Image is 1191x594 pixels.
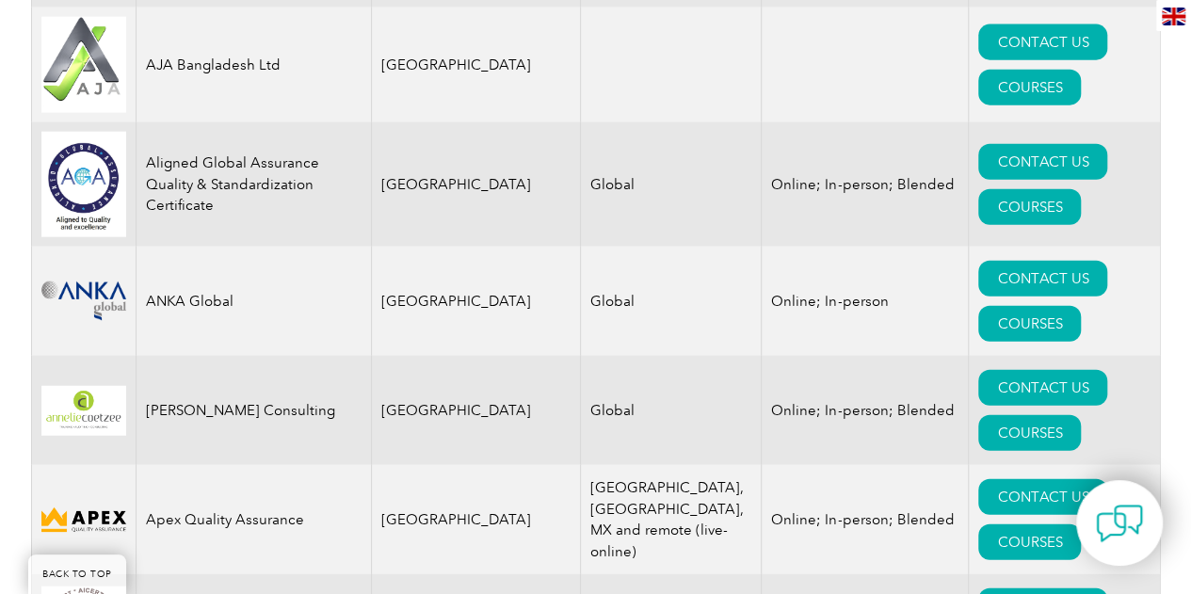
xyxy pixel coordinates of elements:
[978,144,1107,180] a: CONTACT US
[1162,8,1185,25] img: en
[371,356,581,465] td: [GEOGRAPHIC_DATA]
[978,479,1107,515] a: CONTACT US
[136,247,371,356] td: ANKA Global
[41,386,126,436] img: 4c453107-f848-ef11-a316-002248944286-logo.png
[41,281,126,321] img: c09c33f4-f3a0-ea11-a812-000d3ae11abd-logo.png
[978,306,1081,342] a: COURSES
[978,415,1081,451] a: COURSES
[41,17,126,114] img: e9ac0e2b-848c-ef11-8a6a-00224810d884-logo.jpg
[762,122,969,247] td: Online; In-person; Blended
[136,465,371,574] td: Apex Quality Assurance
[978,189,1081,225] a: COURSES
[581,247,762,356] td: Global
[581,356,762,465] td: Global
[371,122,581,247] td: [GEOGRAPHIC_DATA]
[978,70,1081,105] a: COURSES
[978,370,1107,406] a: CONTACT US
[762,465,969,574] td: Online; In-person; Blended
[978,261,1107,297] a: CONTACT US
[28,554,126,594] a: BACK TO TOP
[136,8,371,123] td: AJA Bangladesh Ltd
[1096,500,1143,547] img: contact-chat.png
[581,465,762,574] td: [GEOGRAPHIC_DATA], [GEOGRAPHIC_DATA], MX and remote (live-online)
[41,505,126,536] img: cdfe6d45-392f-f011-8c4d-000d3ad1ee32-logo.png
[762,356,969,465] td: Online; In-person; Blended
[978,524,1081,560] a: COURSES
[371,8,581,123] td: [GEOGRAPHIC_DATA]
[581,122,762,247] td: Global
[371,247,581,356] td: [GEOGRAPHIC_DATA]
[371,465,581,574] td: [GEOGRAPHIC_DATA]
[136,122,371,247] td: Aligned Global Assurance Quality & Standardization Certificate
[762,247,969,356] td: Online; In-person
[978,24,1107,60] a: CONTACT US
[41,132,126,237] img: 049e7a12-d1a0-ee11-be37-00224893a058-logo.jpg
[136,356,371,465] td: [PERSON_NAME] Consulting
